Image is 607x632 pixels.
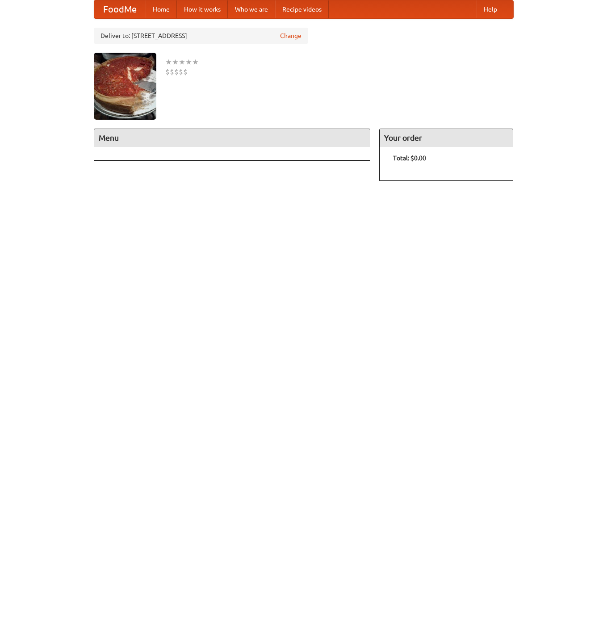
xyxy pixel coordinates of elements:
li: ★ [179,57,185,67]
li: $ [165,67,170,77]
a: Change [280,31,301,40]
li: ★ [192,57,199,67]
li: $ [183,67,188,77]
a: Home [146,0,177,18]
a: Recipe videos [275,0,329,18]
img: angular.jpg [94,53,156,120]
a: FoodMe [94,0,146,18]
a: Who we are [228,0,275,18]
li: $ [174,67,179,77]
h4: Menu [94,129,370,147]
a: Help [477,0,504,18]
li: ★ [185,57,192,67]
li: $ [170,67,174,77]
li: ★ [165,57,172,67]
li: $ [179,67,183,77]
div: Deliver to: [STREET_ADDRESS] [94,28,308,44]
b: Total: $0.00 [393,155,426,162]
li: ★ [172,57,179,67]
a: How it works [177,0,228,18]
h4: Your order [380,129,513,147]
